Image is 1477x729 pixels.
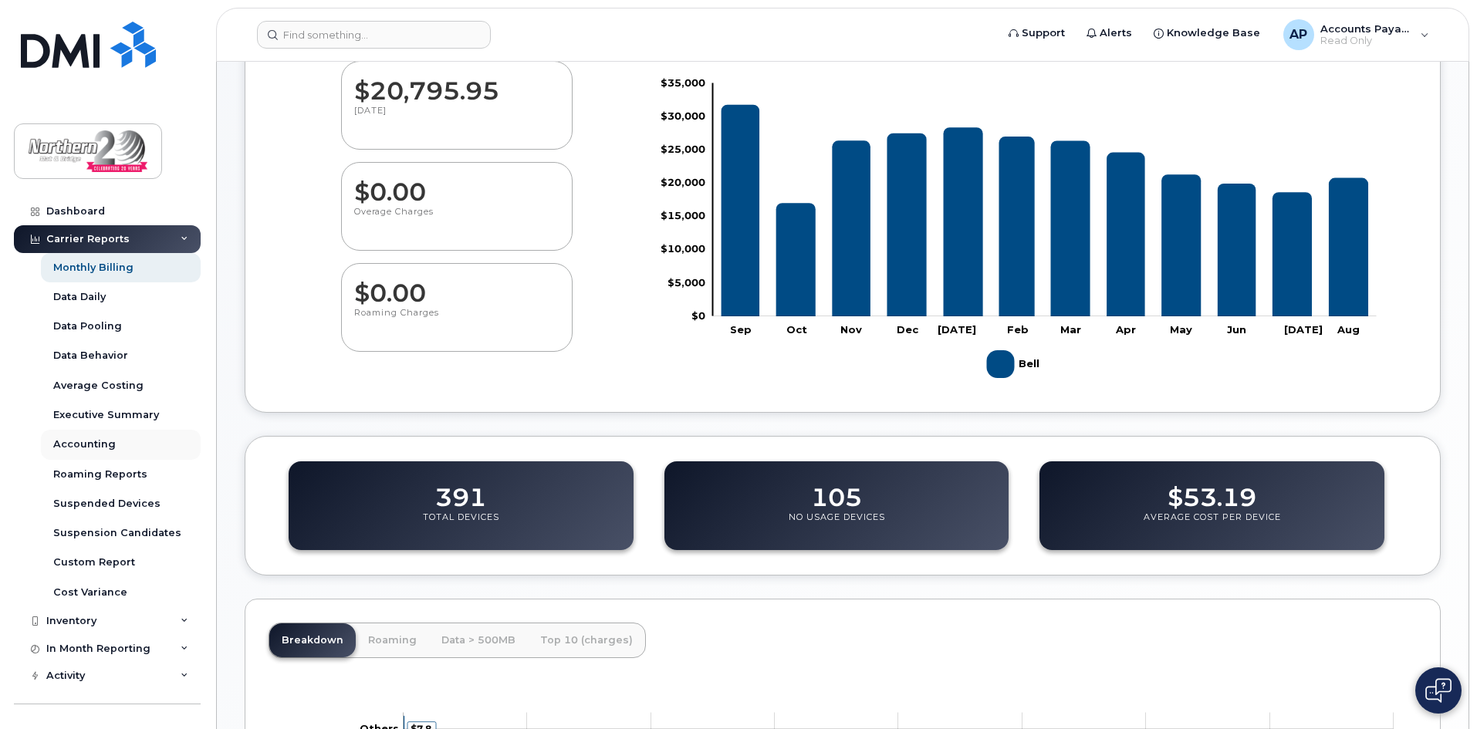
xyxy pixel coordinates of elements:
dd: $20,795.95 [354,62,559,105]
tspan: $35,000 [661,76,705,88]
a: Roaming [356,623,429,657]
dd: $53.19 [1168,468,1256,511]
a: Top 10 (charges) [528,623,645,657]
span: Alerts [1100,25,1132,41]
g: Bell [722,104,1368,316]
p: Average Cost Per Device [1144,511,1281,539]
tspan: $15,000 [661,209,705,221]
tspan: Dec [897,322,919,335]
g: Bell [987,344,1043,384]
a: Alerts [1076,18,1143,49]
g: Chart [661,76,1377,383]
a: Breakdown [269,623,356,657]
span: Knowledge Base [1167,25,1260,41]
tspan: $10,000 [661,242,705,255]
tspan: $25,000 [661,142,705,154]
p: [DATE] [354,105,559,133]
span: Accounts Payable [1320,22,1413,35]
tspan: Aug [1337,322,1360,335]
div: Accounts Payable [1273,19,1440,50]
a: Data > 500MB [429,623,528,657]
tspan: Oct [786,322,807,335]
span: Support [1022,25,1065,41]
dd: 391 [435,468,486,511]
tspan: May [1170,322,1192,335]
tspan: $5,000 [668,275,705,288]
dd: $0.00 [354,264,559,307]
a: Knowledge Base [1143,18,1271,49]
tspan: Nov [840,322,862,335]
tspan: [DATE] [938,322,976,335]
tspan: $30,000 [661,109,705,121]
tspan: $20,000 [661,176,705,188]
a: Support [998,18,1076,49]
tspan: Mar [1060,322,1081,335]
tspan: Apr [1115,322,1136,335]
tspan: [DATE] [1284,322,1323,335]
tspan: Jun [1227,322,1246,335]
p: Roaming Charges [354,307,559,335]
input: Find something... [257,21,491,49]
img: Open chat [1425,678,1452,703]
tspan: Feb [1007,322,1029,335]
g: Legend [987,344,1043,384]
tspan: $0 [691,309,705,321]
p: Total Devices [423,511,499,539]
dd: 105 [811,468,862,511]
span: AP [1289,25,1307,44]
p: No Usage Devices [789,511,885,539]
tspan: Sep [730,322,752,335]
p: Overage Charges [354,206,559,234]
span: Read Only [1320,35,1413,47]
dd: $0.00 [354,163,559,206]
